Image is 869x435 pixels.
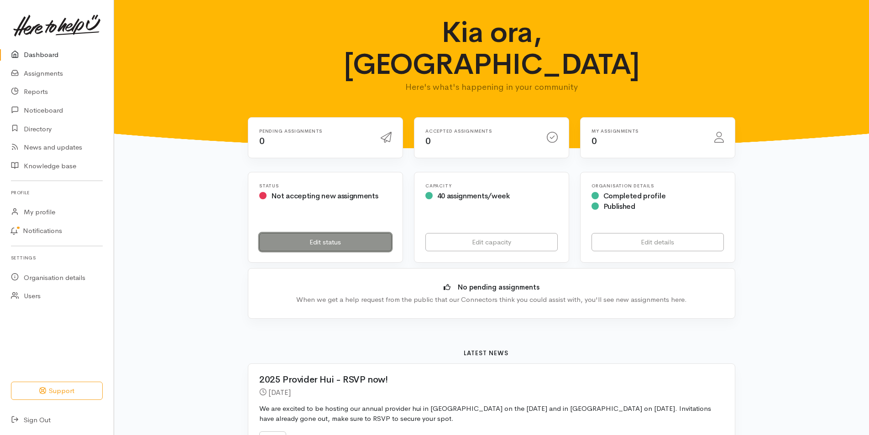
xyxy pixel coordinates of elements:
[314,16,670,81] h1: Kia ora, [GEOGRAPHIC_DATA]
[592,135,597,147] span: 0
[425,129,536,134] h6: Accepted assignments
[425,233,558,252] a: Edit capacity
[268,388,291,397] time: [DATE]
[259,375,713,385] h2: 2025 Provider Hui - RSVP now!
[259,233,392,252] a: Edit status
[603,191,666,201] span: Completed profile
[425,135,431,147] span: 0
[259,404,724,424] p: We are excited to be hosting our annual provider hui in [GEOGRAPHIC_DATA] on the [DATE] and in [G...
[259,129,370,134] h6: Pending assignments
[11,252,103,264] h6: Settings
[592,233,724,252] a: Edit details
[464,349,508,357] b: Latest news
[262,295,721,305] div: When we get a help request from the public that our Connectors think you could assist with, you'l...
[603,202,635,211] span: Published
[11,382,103,400] button: Support
[592,129,703,134] h6: My assignments
[259,135,265,147] span: 0
[11,186,103,199] h6: Profile
[425,183,558,188] h6: Capacity
[314,81,670,93] p: Here's what's happening in your community
[458,283,539,291] b: No pending assignments
[592,183,724,188] h6: Organisation Details
[271,191,378,201] span: Not accepting new assignments
[259,183,392,188] h6: Status
[437,191,510,201] span: 40 assignments/week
